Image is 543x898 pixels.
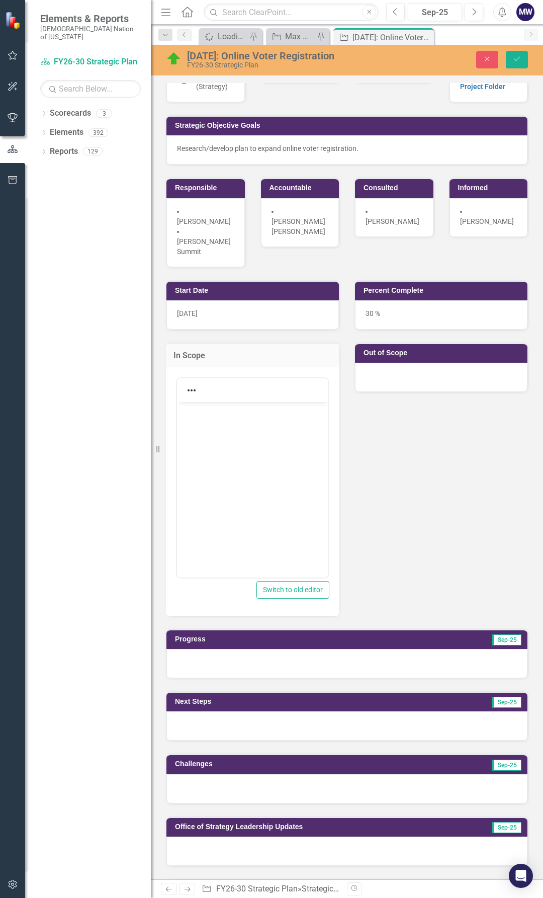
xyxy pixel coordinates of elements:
[177,309,198,317] span: [DATE]
[177,237,231,256] span: [PERSON_NAME] Summit
[364,184,428,192] h3: Consulted
[175,184,240,192] h3: Responsible
[509,864,533,888] div: Open Intercom Messenger
[202,883,339,895] div: » »
[177,217,231,225] span: [PERSON_NAME]
[302,884,372,893] a: Strategic Objectives
[175,823,455,831] h3: Office of Strategy Leadership Updates
[175,122,522,129] h3: Strategic Objective Goals
[50,146,78,157] a: Reports
[458,184,523,192] h3: Informed
[201,30,247,43] a: Loading...
[269,184,334,192] h3: Accountable
[408,3,462,21] button: Sep-25
[40,56,141,68] a: FY26-30 Strategic Plan
[166,51,182,67] img: On Target
[175,698,364,705] h3: Next Steps
[492,634,521,645] span: Sep-25
[364,287,522,294] h3: Percent Complete
[175,287,334,294] h3: Start Date
[366,217,419,225] span: [PERSON_NAME]
[96,109,112,118] div: 3
[175,635,348,643] h3: Progress
[271,217,325,235] span: [PERSON_NAME] [PERSON_NAME]
[218,30,247,43] div: Loading...
[177,143,517,153] p: Research/develop plan to expand online voter registration.
[40,13,141,25] span: Elements & Reports
[492,760,521,771] span: Sep-25
[268,30,314,43] a: Max SO's
[352,31,431,44] div: [DATE]: Online Voter Registration
[183,383,200,397] button: Reveal or hide additional toolbar items
[88,128,108,137] div: 392
[285,30,314,43] div: Max SO's
[50,127,83,138] a: Elements
[355,300,527,330] div: 30 %
[40,80,141,98] input: Search Below...
[256,581,329,599] button: Switch to old editor
[216,884,298,893] a: FY26-30 Strategic Plan
[5,11,23,29] img: ClearPoint Strategy
[40,25,141,41] small: [DEMOGRAPHIC_DATA] Nation of [US_STATE]
[364,349,522,357] h3: Out of Scope
[516,3,534,21] button: MW
[187,61,359,69] div: FY26-30 Strategic Plan
[492,822,521,833] span: Sep-25
[50,108,91,119] a: Scorecards
[173,351,332,360] h3: In Scope
[175,760,366,768] h3: Challenges
[187,50,359,61] div: [DATE]: Online Voter Registration
[460,217,514,225] span: [PERSON_NAME]
[204,4,379,21] input: Search ClearPoint...
[460,62,505,91] a: Online Voter Registration Project Folder
[83,147,103,156] div: 129
[177,402,328,578] iframe: Rich Text Area
[492,697,521,708] span: Sep-25
[411,7,459,19] div: Sep-25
